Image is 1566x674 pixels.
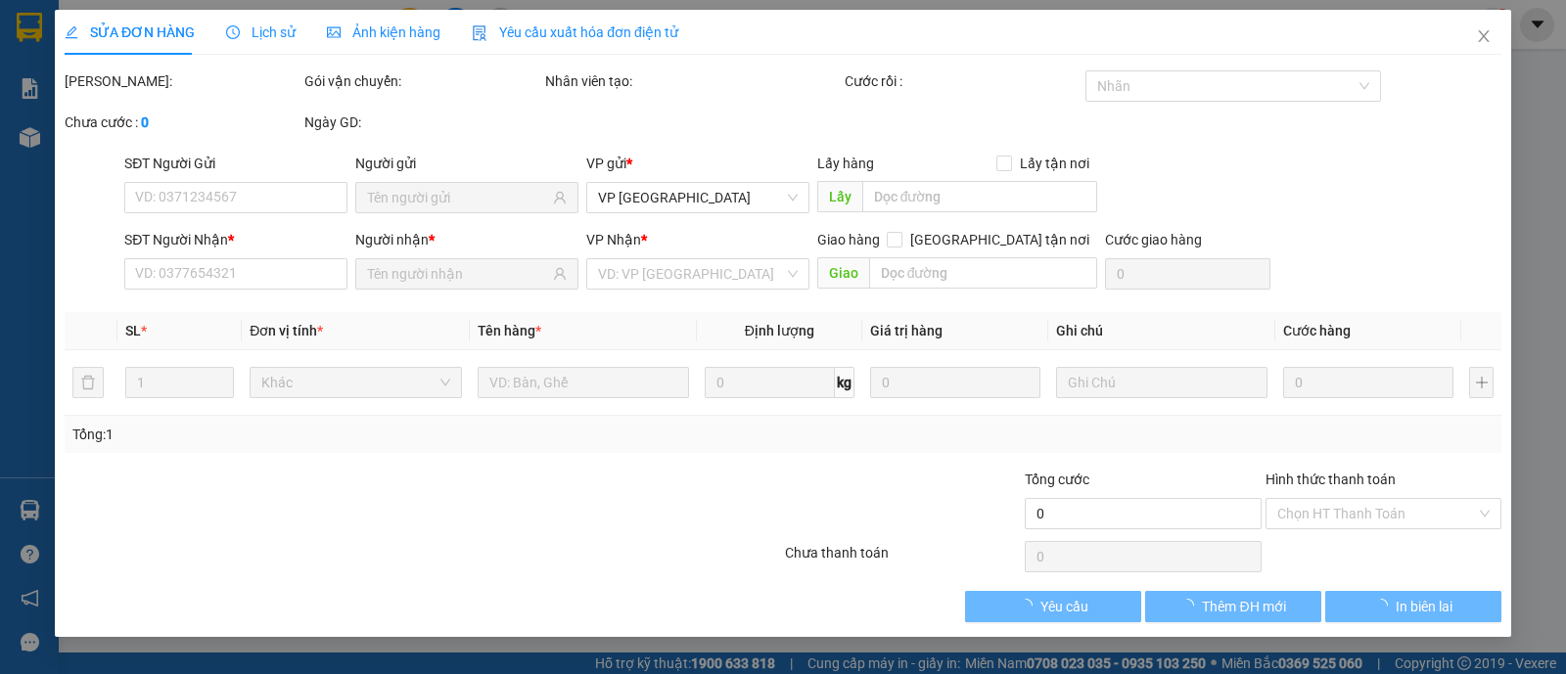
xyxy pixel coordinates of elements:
div: VP gửi [586,153,809,174]
button: Close [1456,10,1511,65]
label: Hình thức thanh toán [1266,472,1396,487]
span: Đơn vị tính [250,323,323,338]
span: Lịch sử [226,24,296,40]
span: close [1476,28,1492,44]
span: Khác [261,368,449,397]
div: SĐT Người Nhận [124,229,347,250]
span: Lấy tận nơi [1012,153,1097,174]
span: Định lượng [745,323,814,338]
div: Gói vận chuyển: [304,70,540,92]
input: Dọc đường [869,257,1098,289]
div: Ngày GD: [304,112,540,133]
span: Yêu cầu [1040,596,1088,617]
img: icon [472,25,487,41]
span: Tổng cước [1025,472,1089,487]
input: Tên người nhận [367,263,549,285]
div: Người nhận [355,229,578,250]
button: In biên lai [1325,591,1501,622]
div: SĐT Người Gửi [124,153,347,174]
span: edit [65,25,78,39]
span: loading [1180,599,1202,612]
div: [PERSON_NAME]: [65,70,300,92]
span: Ảnh kiện hàng [327,24,440,40]
input: VD: Bàn, Ghế [478,367,689,398]
span: Giao [817,257,869,289]
span: Lấy hàng [817,156,874,171]
div: Chưa thanh toán [783,542,1023,576]
span: VP Nhận [586,232,641,247]
input: Cước giao hàng [1105,258,1270,290]
span: Lấy [817,181,862,212]
span: user [553,191,567,204]
span: SL [125,323,141,338]
span: Tên hàng [478,323,541,338]
span: clock-circle [226,25,240,39]
div: Chưa cước : [65,112,300,133]
div: Tổng: 1 [72,424,606,445]
button: Thêm ĐH mới [1145,591,1321,622]
input: 0 [1283,367,1453,398]
input: 0 [870,367,1040,398]
span: In biên lai [1396,596,1452,617]
span: Giao hàng [817,232,880,247]
span: VP chợ Mũi Né [598,183,798,212]
span: user [553,267,567,281]
th: Ghi chú [1048,312,1275,350]
span: [GEOGRAPHIC_DATA] tận nơi [902,229,1097,250]
span: picture [327,25,341,39]
div: Nhân viên tạo: [545,70,842,92]
label: Cước giao hàng [1105,232,1202,247]
span: loading [1019,599,1040,612]
span: Cước hàng [1283,323,1351,338]
div: Người gửi [355,153,578,174]
input: Dọc đường [862,181,1098,212]
input: Tên người gửi [367,187,549,208]
span: SỬA ĐƠN HÀNG [65,24,195,40]
button: Yêu cầu [965,591,1141,622]
input: Ghi Chú [1056,367,1267,398]
button: delete [72,367,104,398]
span: kg [835,367,854,398]
span: Yêu cầu xuất hóa đơn điện tử [472,24,678,40]
button: plus [1469,367,1494,398]
div: Cước rồi : [845,70,1081,92]
span: Giá trị hàng [870,323,943,338]
span: Thêm ĐH mới [1202,596,1285,617]
span: loading [1374,599,1396,612]
b: 0 [141,114,149,130]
